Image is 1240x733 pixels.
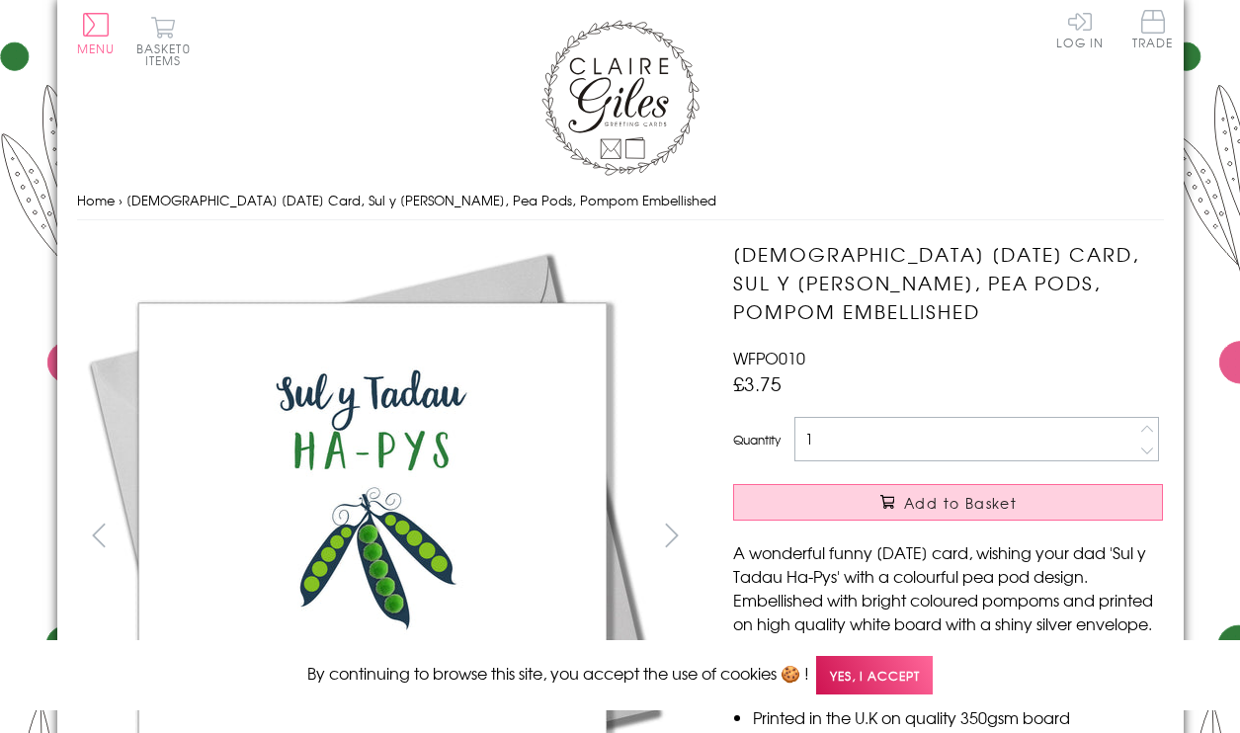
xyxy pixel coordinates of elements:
a: Log In [1056,10,1104,48]
h1: [DEMOGRAPHIC_DATA] [DATE] Card, Sul y [PERSON_NAME], Pea Pods, Pompom Embellished [733,240,1163,325]
button: Basket0 items [136,16,191,66]
span: [DEMOGRAPHIC_DATA] [DATE] Card, Sul y [PERSON_NAME], Pea Pods, Pompom Embellished [126,191,716,209]
span: Trade [1132,10,1174,48]
button: next [649,513,694,557]
label: Quantity [733,431,781,448]
span: 0 items [145,40,191,69]
nav: breadcrumbs [77,181,1164,221]
span: › [119,191,123,209]
img: Claire Giles Greetings Cards [541,20,700,176]
li: Printed in the U.K on quality 350gsm board [753,705,1163,729]
a: Home [77,191,115,209]
span: £3.75 [733,369,782,397]
span: WFPO010 [733,346,805,369]
button: prev [77,513,122,557]
p: A wonderful funny [DATE] card, wishing your dad 'Sul y Tadau Ha-Pys' with a colourful pea pod des... [733,540,1163,635]
a: Trade [1132,10,1174,52]
span: Yes, I accept [816,656,933,694]
button: Add to Basket [733,484,1163,521]
button: Menu [77,13,116,54]
span: Menu [77,40,116,57]
span: Add to Basket [904,493,1017,513]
